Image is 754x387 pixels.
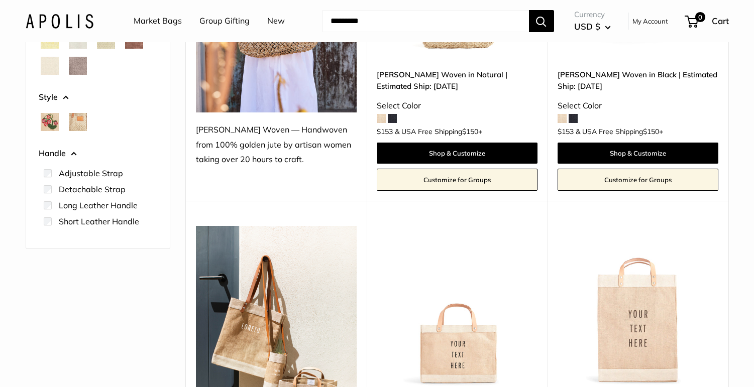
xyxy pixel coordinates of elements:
a: Shop & Customize [377,143,537,164]
button: Oat [41,57,59,75]
span: $150 [462,127,478,136]
span: 0 [695,12,705,22]
div: [PERSON_NAME] Woven — Handwoven from 100% golden jute by artisan women taking over 20 hours to cr... [196,122,357,168]
a: Market Bag in NaturalMarket Bag in Natural [558,226,718,386]
a: Petite Market Bag in Naturaldescription_Effortless style that elevates every moment [377,226,537,386]
a: 0 Cart [686,13,729,29]
a: Customize for Groups [558,169,718,191]
button: Woven [69,113,87,131]
button: USD $ [574,19,611,35]
label: Long Leather Handle [59,199,138,211]
img: Market Bag in Natural [558,226,718,386]
a: [PERSON_NAME] Woven in Black | Estimated Ship: [DATE] [558,69,718,92]
iframe: Sign Up via Text for Offers [8,349,107,379]
span: $153 [377,127,393,136]
a: Customize for Groups [377,169,537,191]
a: Market Bags [134,14,182,29]
button: Handle [39,146,157,161]
button: Search [529,10,554,32]
input: Search... [322,10,529,32]
button: Strawberrys [41,113,59,131]
span: Currency [574,8,611,22]
a: My Account [632,15,668,27]
img: Petite Market Bag in Natural [377,226,537,386]
label: Adjustable Strap [59,167,123,179]
span: & USA Free Shipping + [576,128,663,135]
span: USD $ [574,21,600,32]
span: $153 [558,127,574,136]
span: $150 [643,127,659,136]
span: & USA Free Shipping + [395,128,482,135]
img: Apolis [26,14,93,28]
button: Style [39,90,157,105]
div: Select Color [377,98,537,113]
div: Select Color [558,98,718,113]
a: Shop & Customize [558,143,718,164]
a: Group Gifting [199,14,250,29]
a: [PERSON_NAME] Woven in Natural | Estimated Ship: [DATE] [377,69,537,92]
label: Short Leather Handle [59,215,139,227]
a: New [267,14,285,29]
span: Cart [712,16,729,26]
button: Taupe [69,57,87,75]
label: Detachable Strap [59,183,126,195]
